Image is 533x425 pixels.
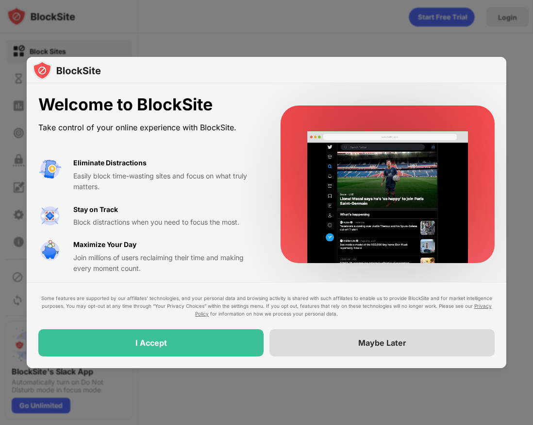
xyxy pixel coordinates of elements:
[38,158,62,181] img: value-avoid-distractions.svg
[38,294,495,318] div: Some features are supported by our affiliates’ technologies, and your personal data and browsing ...
[73,204,118,215] div: Stay on Track
[38,239,62,263] img: value-safe-time.svg
[38,204,62,228] img: value-focus.svg
[33,61,101,80] img: logo-blocksite.svg
[358,338,406,348] div: Maybe Later
[73,171,257,193] div: Easily block time-wasting sites and focus on what truly matters.
[73,217,257,228] div: Block distractions when you need to focus the most.
[73,158,147,168] div: Eliminate Distractions
[73,239,136,250] div: Maximize Your Day
[38,95,257,115] div: Welcome to BlockSite
[38,121,257,135] div: Take control of your online experience with BlockSite.
[73,252,257,274] div: Join millions of users reclaiming their time and making every moment count.
[135,338,167,348] div: I Accept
